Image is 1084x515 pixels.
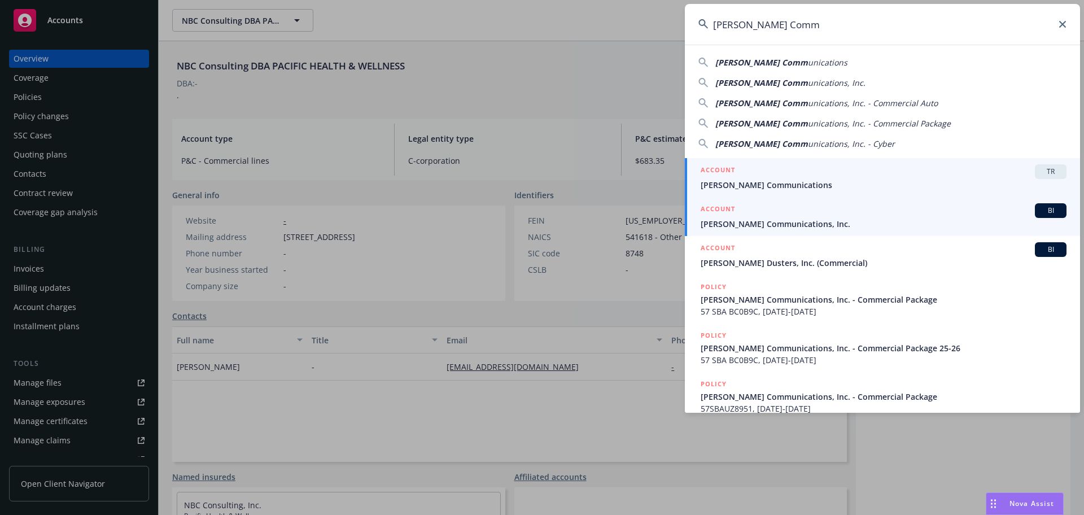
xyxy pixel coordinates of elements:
div: Drag to move [986,493,1000,514]
h5: POLICY [701,330,727,341]
span: [PERSON_NAME] Communications, Inc. - Commercial Package 25-26 [701,342,1066,354]
span: TR [1039,167,1062,177]
h5: ACCOUNT [701,203,735,217]
span: 57SBAUZ8951, [DATE]-[DATE] [701,403,1066,414]
input: Search... [685,4,1080,45]
span: [PERSON_NAME] Comm [715,77,808,88]
span: [PERSON_NAME] Comm [715,118,808,129]
a: ACCOUNTBI[PERSON_NAME] Communications, Inc. [685,197,1080,236]
span: [PERSON_NAME] Communications, Inc. [701,218,1066,230]
a: POLICY[PERSON_NAME] Communications, Inc. - Commercial Package57 SBA BC0B9C, [DATE]-[DATE] [685,275,1080,324]
span: BI [1039,245,1062,255]
a: POLICY[PERSON_NAME] Communications, Inc. - Commercial Package 25-2657 SBA BC0B9C, [DATE]-[DATE] [685,324,1080,372]
span: unications, Inc. - Commercial Auto [808,98,938,108]
button: Nova Assist [986,492,1064,515]
span: unications, Inc. - Commercial Package [808,118,951,129]
span: [PERSON_NAME] Dusters, Inc. (Commercial) [701,257,1066,269]
span: [PERSON_NAME] Comm [715,98,808,108]
a: ACCOUNTBI[PERSON_NAME] Dusters, Inc. (Commercial) [685,236,1080,275]
span: unications, Inc. [808,77,866,88]
span: [PERSON_NAME] Comm [715,138,808,149]
a: POLICY[PERSON_NAME] Communications, Inc. - Commercial Package57SBAUZ8951, [DATE]-[DATE] [685,372,1080,421]
h5: POLICY [701,378,727,390]
span: unications, Inc. - Cyber [808,138,895,149]
a: ACCOUNTTR[PERSON_NAME] Communications [685,158,1080,197]
span: [PERSON_NAME] Comm [715,57,808,68]
span: [PERSON_NAME] Communications [701,179,1066,191]
span: [PERSON_NAME] Communications, Inc. - Commercial Package [701,391,1066,403]
h5: ACCOUNT [701,242,735,256]
span: unications [808,57,847,68]
h5: ACCOUNT [701,164,735,178]
span: [PERSON_NAME] Communications, Inc. - Commercial Package [701,294,1066,305]
span: BI [1039,206,1062,216]
h5: POLICY [701,281,727,293]
span: 57 SBA BC0B9C, [DATE]-[DATE] [701,305,1066,317]
span: Nova Assist [1009,499,1054,508]
span: 57 SBA BC0B9C, [DATE]-[DATE] [701,354,1066,366]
